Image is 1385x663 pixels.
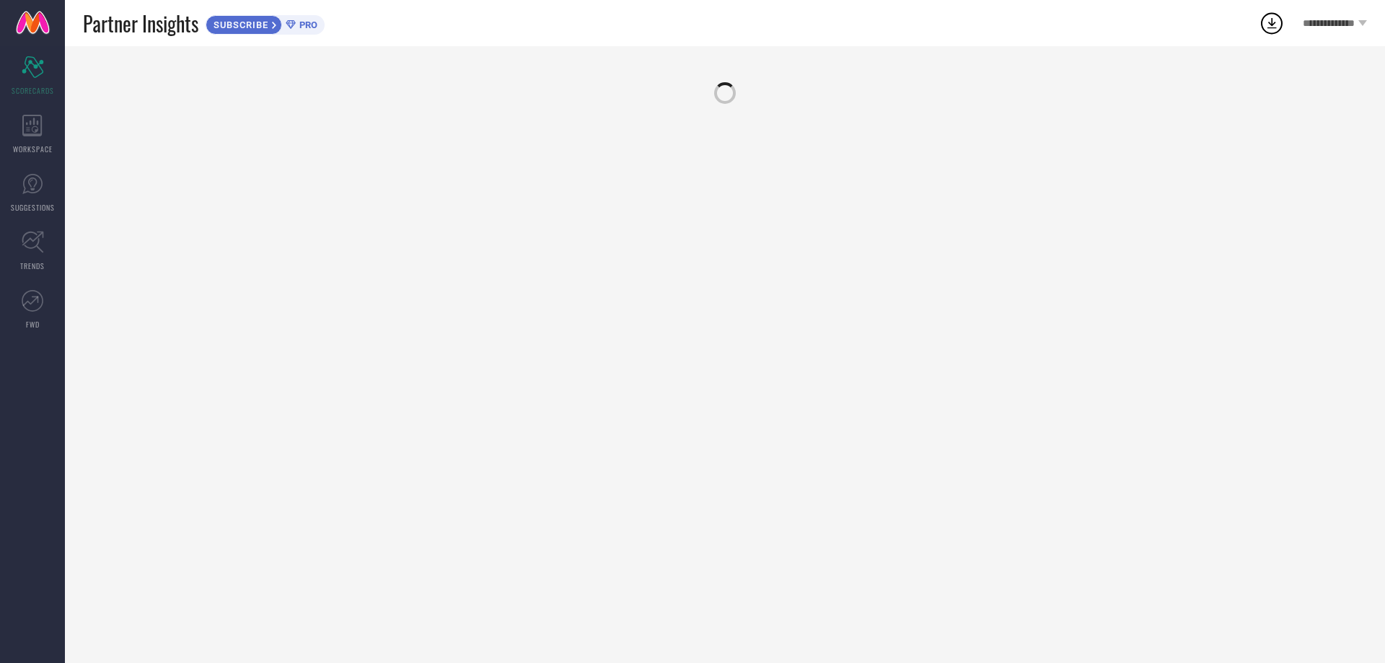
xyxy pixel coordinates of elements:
[11,202,55,213] span: SUGGESTIONS
[83,9,198,38] span: Partner Insights
[26,319,40,330] span: FWD
[1259,10,1285,36] div: Open download list
[12,85,54,96] span: SCORECARDS
[13,144,53,154] span: WORKSPACE
[296,19,317,30] span: PRO
[206,12,325,35] a: SUBSCRIBEPRO
[20,260,45,271] span: TRENDS
[206,19,272,30] span: SUBSCRIBE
